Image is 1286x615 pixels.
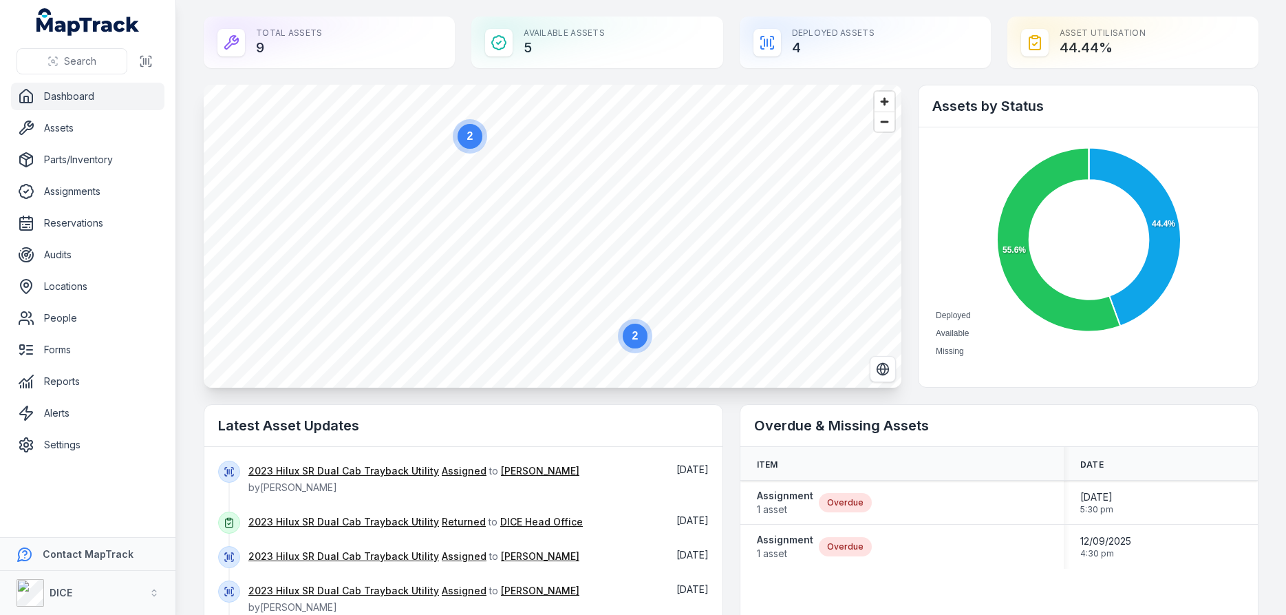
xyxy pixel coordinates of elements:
time: 09/09/2025, 2:22:46 pm [676,514,709,526]
a: Assignment1 asset [757,489,813,517]
a: [PERSON_NAME] [501,550,579,563]
span: Deployed [936,311,971,320]
strong: Contact MapTrack [43,548,133,560]
div: Overdue [819,493,872,512]
a: [PERSON_NAME] [501,584,579,598]
a: Alerts [11,399,164,427]
strong: DICE [50,587,72,598]
a: Assigned [442,464,486,478]
a: Assigned [442,584,486,598]
h2: Latest Asset Updates [218,416,709,435]
h2: Overdue & Missing Assets [754,416,1245,435]
span: 12/09/2025 [1080,534,1131,548]
a: People [11,304,164,332]
span: [DATE] [676,583,709,595]
a: Reports [11,368,164,395]
time: 09/09/2025, 2:17:09 pm [676,583,709,595]
time: 12/09/2025, 4:30:00 pm [1080,534,1131,559]
span: Date [1080,459,1104,470]
time: 18/09/2025, 5:30:00 pm [1080,490,1113,515]
button: Search [17,48,127,74]
a: Audits [11,241,164,269]
span: 1 asset [757,547,813,561]
a: Settings [11,431,164,459]
text: 2 [632,330,639,342]
a: 2023 Hilux SR Dual Cab Trayback Utility [248,464,439,478]
div: Overdue [819,537,872,556]
span: [DATE] [676,514,709,526]
a: Assignment1 asset [757,533,813,561]
strong: Assignment [757,489,813,503]
span: [DATE] [676,549,709,561]
span: to [248,550,579,562]
span: [DATE] [1080,490,1113,504]
a: Forms [11,336,164,364]
a: MapTrack [36,8,140,36]
span: to by [PERSON_NAME] [248,585,579,613]
a: 2023 Hilux SR Dual Cab Trayback Utility [248,550,439,563]
a: Parts/Inventory [11,146,164,174]
text: 2 [467,130,473,142]
a: [PERSON_NAME] [501,464,579,478]
span: 5:30 pm [1080,504,1113,515]
span: Search [64,54,96,68]
a: Dashboard [11,83,164,110]
time: 09/09/2025, 2:18:21 pm [676,549,709,561]
span: to [248,516,583,528]
button: Zoom out [875,112,894,132]
a: Locations [11,273,164,300]
a: Assigned [442,550,486,563]
a: Assets [11,114,164,142]
h2: Assets by Status [932,96,1244,116]
button: Zoom in [875,92,894,112]
a: 2023 Hilux SR Dual Cab Trayback Utility [248,584,439,598]
button: Switch to Satellite View [870,356,896,382]
a: 2023 Hilux SR Dual Cab Trayback Utility [248,515,439,529]
span: Available [936,329,969,338]
strong: Assignment [757,533,813,547]
a: Returned [442,515,486,529]
time: 09/09/2025, 2:24:12 pm [676,463,709,475]
canvas: Map [204,85,901,388]
a: DICE Head Office [500,515,583,529]
a: Reservations [11,209,164,237]
span: Item [757,459,778,470]
span: Missing [936,346,964,356]
span: [DATE] [676,463,709,475]
span: 1 asset [757,503,813,517]
span: to by [PERSON_NAME] [248,465,579,493]
a: Assignments [11,178,164,205]
span: 4:30 pm [1080,548,1131,559]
